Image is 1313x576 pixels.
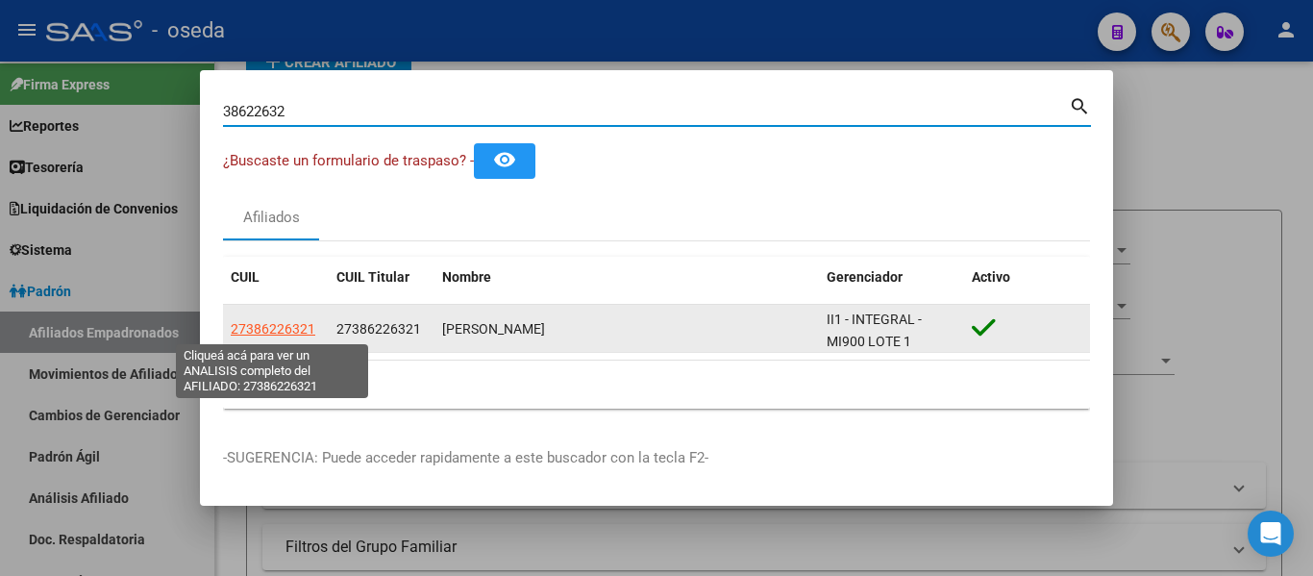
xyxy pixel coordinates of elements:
span: Activo [972,269,1010,285]
span: Nombre [442,269,491,285]
datatable-header-cell: Nombre [434,257,819,298]
span: CUIL Titular [336,269,409,285]
span: 27386226321 [336,321,421,337]
span: Gerenciador [827,269,903,285]
datatable-header-cell: Gerenciador [819,257,964,298]
span: 27386226321 [231,321,315,337]
datatable-header-cell: Activo [964,257,1090,298]
p: -SUGERENCIA: Puede acceder rapidamente a este buscador con la tecla F2- [223,447,1090,469]
datatable-header-cell: CUIL Titular [329,257,434,298]
div: 1 total [223,361,1090,409]
div: [PERSON_NAME] [442,318,811,340]
span: II1 - INTEGRAL - MI900 LOTE 1 [827,312,922,349]
div: Afiliados [243,207,300,229]
div: Open Intercom Messenger [1248,511,1294,557]
span: ¿Buscaste un formulario de traspaso? - [223,152,474,169]
mat-icon: remove_red_eye [493,148,516,171]
mat-icon: search [1069,93,1091,116]
span: CUIL [231,269,260,285]
datatable-header-cell: CUIL [223,257,329,298]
